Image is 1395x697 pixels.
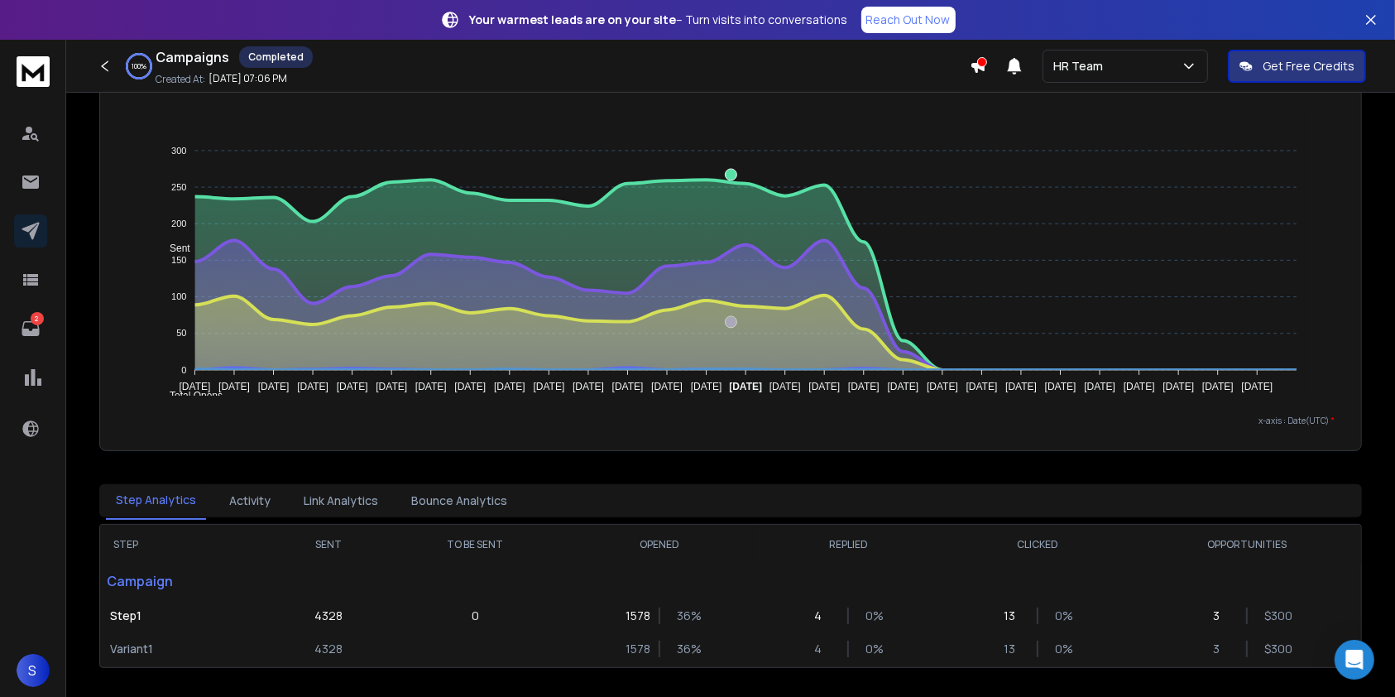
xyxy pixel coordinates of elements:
tspan: [DATE] [927,381,958,392]
p: x-axis : Date(UTC) [127,415,1335,427]
tspan: [DATE] [533,381,564,392]
p: 2 [31,312,44,325]
p: HR Team [1053,58,1110,75]
tspan: 200 [171,219,186,228]
a: 2 [14,312,47,345]
th: STEP [100,525,271,565]
th: CLICKED [943,525,1133,565]
p: 0 % [1055,641,1071,657]
p: 36 % [677,641,693,657]
tspan: [DATE] [651,381,683,392]
p: Reach Out Now [866,12,951,28]
tspan: [DATE] [336,381,367,392]
th: OPENED [564,525,754,565]
p: 4328 [314,608,343,624]
h1: Campaigns [156,47,229,67]
p: 13 [1004,608,1020,624]
p: 4 [814,641,831,657]
span: Sent [157,243,190,254]
th: REPLIED [754,525,943,565]
strong: Your warmest leads are on your site [470,12,677,27]
p: Step 1 [110,608,261,624]
tspan: [DATE] [1162,381,1194,392]
tspan: [DATE] [376,381,407,392]
tspan: 100 [171,291,186,301]
tspan: [DATE] [494,381,525,392]
p: – Turn visits into conversations [470,12,848,28]
th: OPPORTUNITIES [1133,525,1361,565]
p: 3 [1213,608,1230,624]
tspan: [DATE] [1241,381,1273,392]
p: 0 % [865,641,882,657]
p: 100 % [132,61,146,71]
tspan: [DATE] [218,381,250,392]
p: Get Free Credits [1263,58,1354,75]
tspan: 150 [171,255,186,265]
tspan: [DATE] [729,381,762,392]
div: Completed [239,46,313,68]
p: $ 300 [1264,641,1281,657]
p: Created At: [156,73,205,86]
p: 0 [472,608,479,624]
tspan: [DATE] [808,381,840,392]
button: S [17,654,50,687]
tspan: 0 [181,365,186,375]
p: 4328 [314,641,343,657]
p: 3 [1213,641,1230,657]
tspan: 300 [171,146,186,156]
p: 4 [814,608,831,624]
tspan: [DATE] [1123,381,1154,392]
p: 1578 [626,641,642,657]
tspan: 50 [176,329,186,339]
th: SENT [271,525,386,565]
p: 0 % [1055,608,1071,624]
img: logo [17,56,50,87]
p: [DATE] 07:06 PM [209,72,287,85]
p: Variant 1 [110,641,261,657]
tspan: [DATE] [848,381,880,392]
p: 36 % [677,608,693,624]
tspan: 250 [171,182,186,192]
th: TO BE SENT [386,525,564,565]
p: 13 [1004,641,1020,657]
tspan: [DATE] [769,381,800,392]
button: Get Free Credits [1228,50,1366,83]
tspan: [DATE] [1084,381,1115,392]
div: Open Intercom Messenger [1335,640,1374,680]
tspan: [DATE] [690,381,721,392]
tspan: [DATE] [454,381,486,392]
tspan: [DATE] [611,381,643,392]
button: Link Analytics [294,483,388,519]
a: Reach Out Now [861,7,956,33]
tspan: [DATE] [297,381,328,392]
span: Total Opens [157,390,223,401]
p: 1578 [626,608,642,624]
button: Step Analytics [106,482,206,520]
button: Activity [219,483,280,519]
tspan: [DATE] [966,381,997,392]
button: Bounce Analytics [401,483,517,519]
tspan: [DATE] [257,381,289,392]
tspan: [DATE] [1201,381,1233,392]
tspan: [DATE] [415,381,446,392]
tspan: [DATE] [1044,381,1076,392]
tspan: [DATE] [887,381,918,392]
tspan: [DATE] [1005,381,1037,392]
p: 0 % [865,608,882,624]
tspan: [DATE] [573,381,604,392]
tspan: [DATE] [179,381,210,392]
p: $ 300 [1264,608,1281,624]
p: Campaign [100,565,271,598]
